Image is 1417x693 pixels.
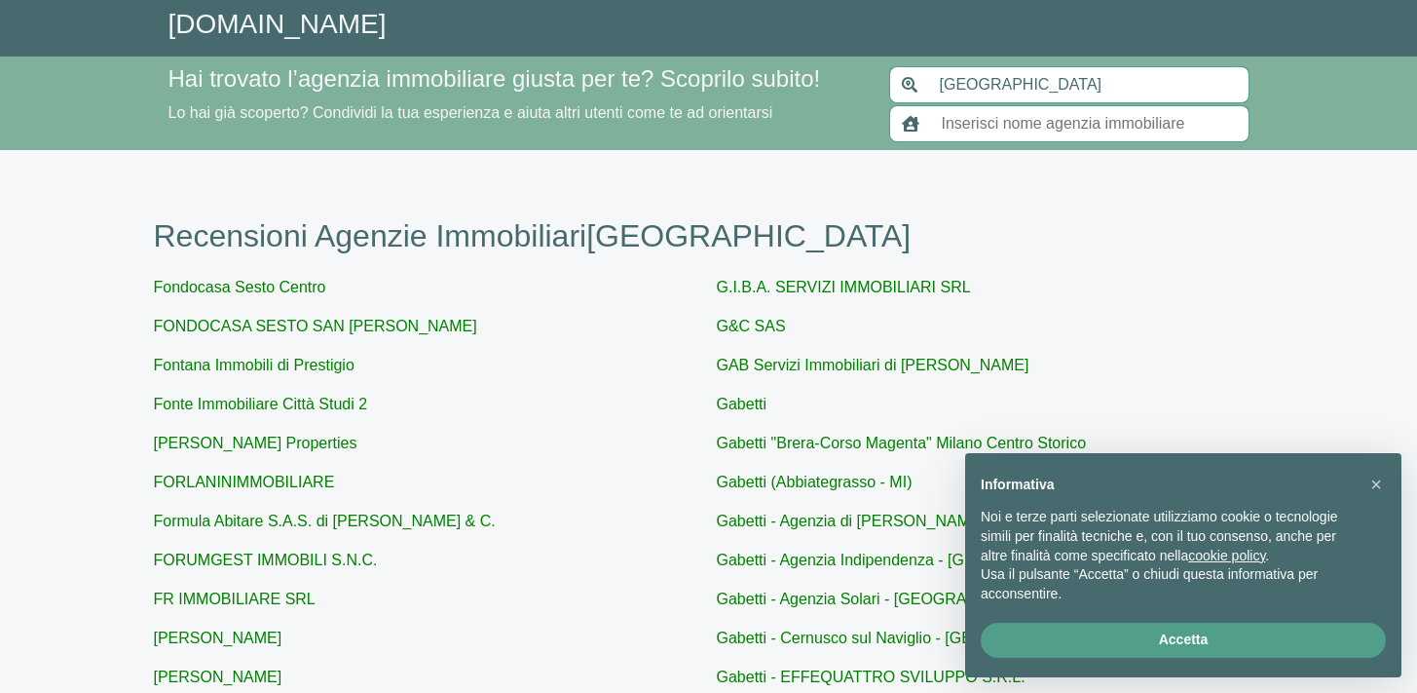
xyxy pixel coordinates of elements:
h4: Hai trovato l’agenzia immobiliare giusta per te? Scoprilo subito! [168,65,866,94]
a: cookie policy - il link si apre in una nuova scheda [1188,548,1265,563]
a: FORUMGEST IMMOBILI S.N.C. [154,552,378,568]
a: FONDOCASA SESTO SAN [PERSON_NAME] [154,318,477,334]
h1: Recensioni Agenzie Immobiliari [GEOGRAPHIC_DATA] [154,217,1264,254]
a: [PERSON_NAME] Properties [154,435,357,451]
p: Usa il pulsante “Accetta” o chiudi questa informativa per acconsentire. [981,565,1355,603]
button: Accetta [981,623,1386,658]
a: Fonte Immobiliare Città Studi 2 [154,396,368,412]
a: Gabetti - Agenzia Indipendenza - [GEOGRAPHIC_DATA] [717,552,1110,568]
a: Gabetti (Abbiategrasso - MI) [717,474,913,490]
a: Gabetti - Agenzia Solari - [GEOGRAPHIC_DATA] [717,591,1057,607]
a: GAB Servizi Immobiliari di [PERSON_NAME] [717,357,1029,373]
a: Gabetti - Agenzia di [PERSON_NAME] (Pioltello - [GEOGRAPHIC_DATA]) [717,513,1231,529]
a: G&C SAS [717,318,786,334]
p: Lo hai già scoperto? Condividi la tua esperienza e aiuta altri utenti come te ad orientarsi [168,101,866,125]
a: Fontana Immobili di Prestigio [154,357,354,373]
a: Fondocasa Sesto Centro [154,279,326,295]
a: G.I.B.A. SERVIZI IMMOBILIARI SRL [717,279,971,295]
a: [DOMAIN_NAME] [168,9,387,39]
a: Gabetti "Brera-Corso Magenta" Milano Centro Storico [717,435,1087,451]
a: FR IMMOBILIARE SRL [154,591,316,607]
a: [PERSON_NAME] [154,630,282,646]
a: Gabetti - Cernusco sul Naviglio - [GEOGRAPHIC_DATA] [717,630,1107,646]
a: FORLANINIMMOBILIARE [154,474,335,490]
a: Gabetti [717,396,767,412]
input: Inserisci area di ricerca (Comune o Provincia) [928,66,1249,103]
h2: Informativa [981,477,1355,493]
button: Chiudi questa informativa [1361,469,1392,500]
a: Formula Abitare S.A.S. di [PERSON_NAME] & C. [154,513,496,529]
input: Inserisci nome agenzia immobiliare [930,105,1249,142]
span: × [1370,474,1382,495]
a: [PERSON_NAME] [154,669,282,685]
p: Noi e terze parti selezionate utilizziamo cookie o tecnologie simili per finalità tecniche e, con... [981,508,1355,565]
a: Gabetti - EFFEQUATTRO SVILUPPO S.R.L. [717,669,1025,685]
